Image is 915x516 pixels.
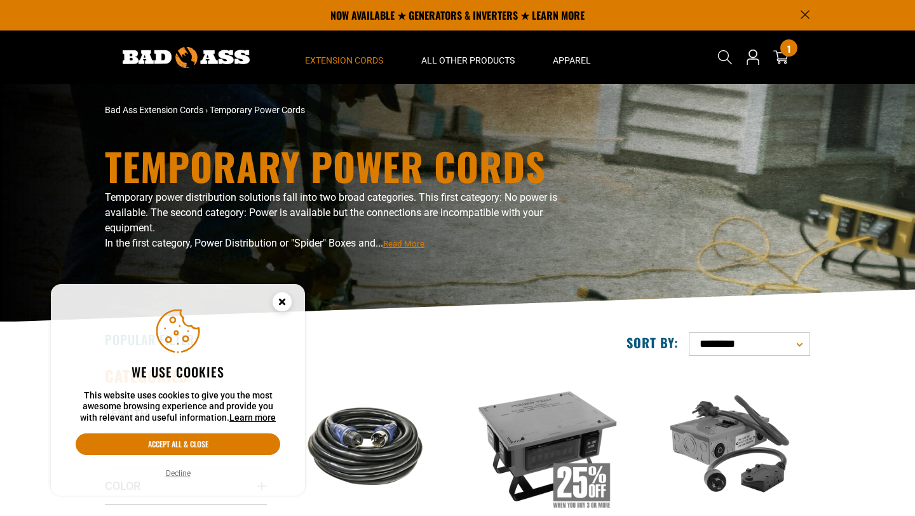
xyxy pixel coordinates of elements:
h1: Temporary Power Cords [105,147,569,185]
a: Learn more [229,412,276,423]
summary: All Other Products [402,31,534,84]
span: › [205,105,208,115]
nav: breadcrumbs [105,104,569,117]
aside: Cookie Consent [51,284,305,496]
summary: Extension Cords [286,31,402,84]
label: Sort by: [627,334,679,351]
a: Bad Ass Extension Cords [105,105,203,115]
p: This website uses cookies to give you the most awesome browsing experience and provide you with r... [76,390,280,424]
summary: Search [715,47,735,67]
img: black [287,397,447,494]
img: Bad Ass Extension Cords [123,47,250,68]
span: 1 [787,44,790,53]
span: Read More [383,239,424,248]
span: All Other Products [421,55,515,66]
span: Extension Cords [305,55,383,66]
span: Temporary power distribution solutions fall into two broad categories. This first category: No po... [105,191,557,234]
span: Temporary Power Cords [210,105,305,115]
button: Decline [162,467,194,480]
summary: Apparel [534,31,610,84]
span: Apparel [553,55,591,66]
button: Accept all & close [76,433,280,455]
h2: We use cookies [76,363,280,380]
span: In the first category, Power Distribution or "Spider" Boxes and... [105,237,424,249]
